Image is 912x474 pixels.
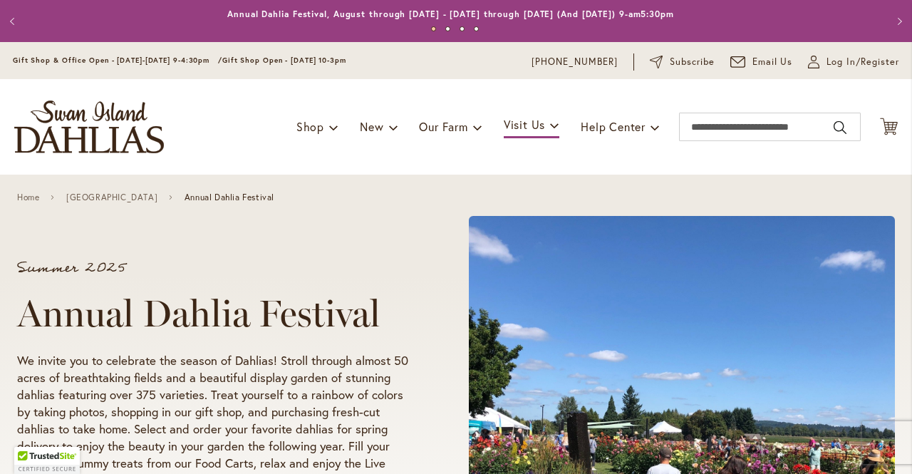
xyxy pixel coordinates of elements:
button: 2 of 4 [445,26,450,31]
span: Gift Shop Open - [DATE] 10-3pm [222,56,346,65]
a: Subscribe [650,55,715,69]
a: store logo [14,101,164,153]
a: Annual Dahlia Festival, August through [DATE] - [DATE] through [DATE] (And [DATE]) 9-am5:30pm [227,9,674,19]
button: 3 of 4 [460,26,465,31]
a: Email Us [730,55,793,69]
span: Log In/Register [826,55,899,69]
span: New [360,119,383,134]
span: Shop [296,119,324,134]
a: [PHONE_NUMBER] [532,55,618,69]
span: Our Farm [419,119,467,134]
span: Gift Shop & Office Open - [DATE]-[DATE] 9-4:30pm / [13,56,222,65]
button: Next [883,7,912,36]
h1: Annual Dahlia Festival [17,292,415,335]
button: 1 of 4 [431,26,436,31]
span: Subscribe [670,55,715,69]
span: Email Us [752,55,793,69]
span: Annual Dahlia Festival [185,192,274,202]
button: 4 of 4 [474,26,479,31]
a: Home [17,192,39,202]
span: Visit Us [504,117,545,132]
p: Summer 2025 [17,261,415,275]
a: [GEOGRAPHIC_DATA] [66,192,157,202]
span: Help Center [581,119,646,134]
a: Log In/Register [808,55,899,69]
